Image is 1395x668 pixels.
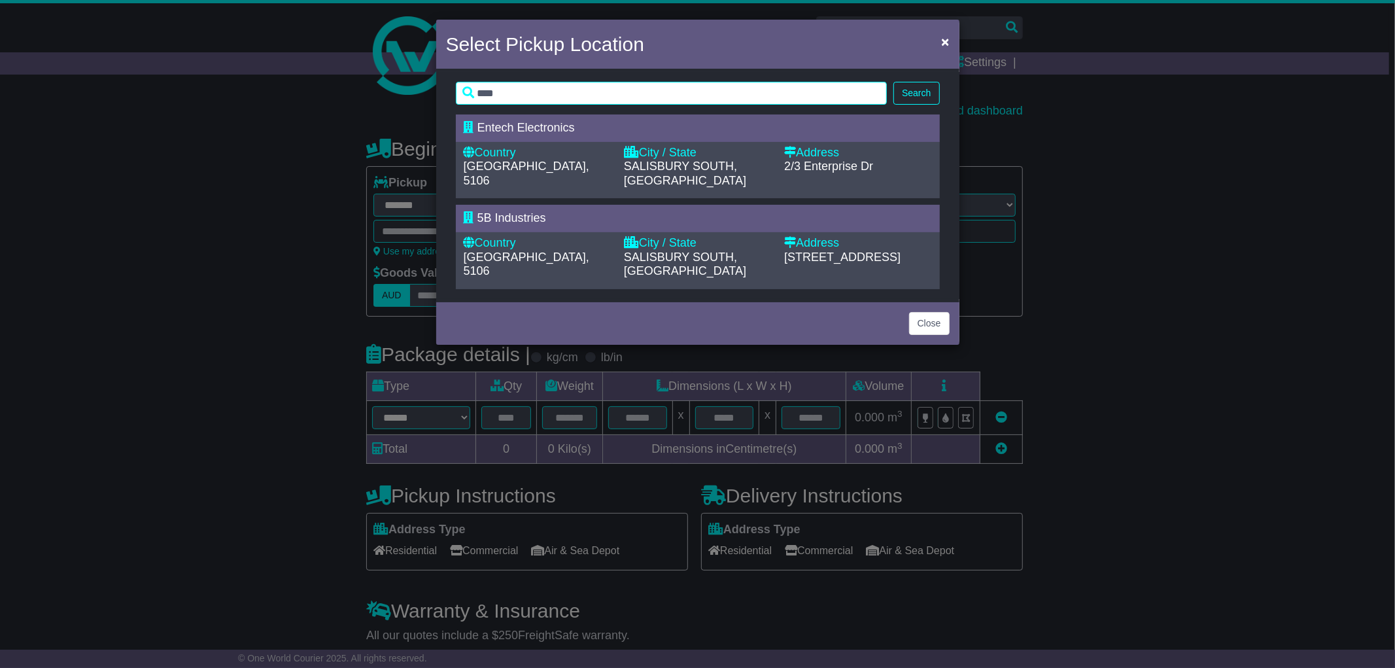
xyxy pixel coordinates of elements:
[941,34,949,49] span: ×
[784,251,901,264] span: [STREET_ADDRESS]
[477,211,546,224] span: 5B Industries
[624,146,771,160] div: City / State
[784,160,873,173] span: 2/3 Enterprise Dr
[784,146,931,160] div: Address
[624,160,746,187] span: SALISBURY SOUTH, [GEOGRAPHIC_DATA]
[446,29,645,59] h4: Select Pickup Location
[464,251,589,278] span: [GEOGRAPHIC_DATA], 5106
[464,236,611,251] div: Country
[464,146,611,160] div: Country
[624,236,771,251] div: City / State
[909,312,950,335] button: Close
[464,160,589,187] span: [GEOGRAPHIC_DATA], 5106
[935,28,956,55] button: Close
[624,251,746,278] span: SALISBURY SOUTH, [GEOGRAPHIC_DATA]
[893,82,939,105] button: Search
[784,236,931,251] div: Address
[477,121,575,134] span: Entech Electronics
